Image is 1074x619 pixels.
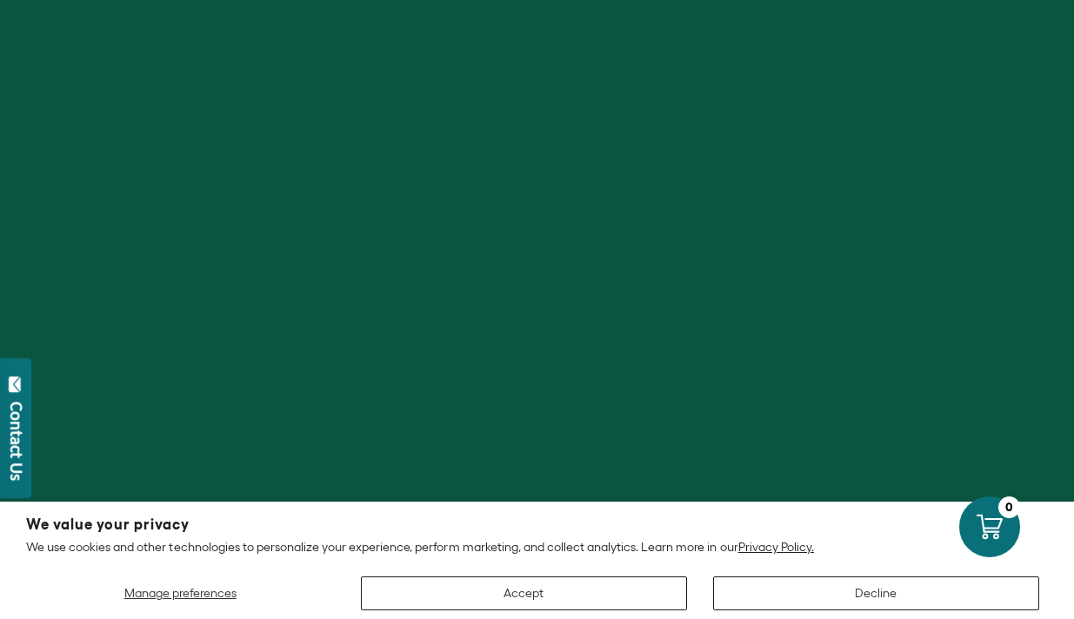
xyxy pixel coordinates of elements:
[26,576,335,610] button: Manage preferences
[998,496,1020,518] div: 0
[124,586,237,600] span: Manage preferences
[8,402,25,481] div: Contact Us
[26,539,1048,555] p: We use cookies and other technologies to personalize your experience, perform marketing, and coll...
[26,517,1048,532] h2: We value your privacy
[738,540,814,554] a: Privacy Policy.
[361,576,687,610] button: Accept
[713,576,1039,610] button: Decline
